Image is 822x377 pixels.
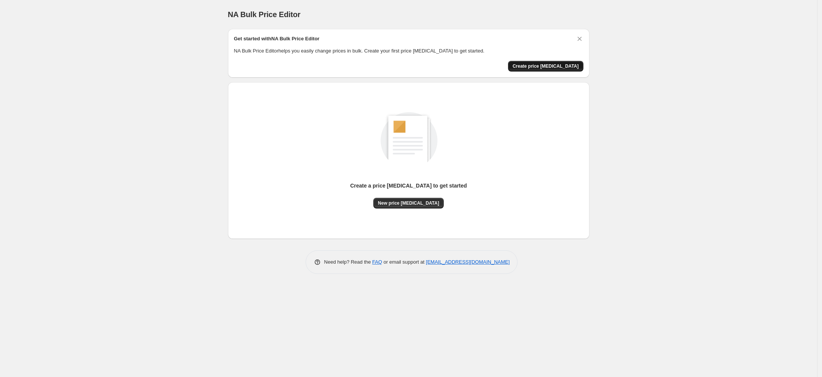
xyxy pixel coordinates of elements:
a: FAQ [372,259,382,265]
button: New price [MEDICAL_DATA] [373,198,444,208]
h2: Get started with NA Bulk Price Editor [234,35,320,43]
p: NA Bulk Price Editor helps you easily change prices in bulk. Create your first price [MEDICAL_DAT... [234,47,583,55]
a: [EMAIL_ADDRESS][DOMAIN_NAME] [426,259,510,265]
span: Create price [MEDICAL_DATA] [513,63,579,69]
button: Create price change job [508,61,583,72]
p: Create a price [MEDICAL_DATA] to get started [350,182,467,189]
span: New price [MEDICAL_DATA] [378,200,439,206]
button: Dismiss card [576,35,583,43]
span: or email support at [382,259,426,265]
span: NA Bulk Price Editor [228,10,301,19]
span: Need help? Read the [324,259,373,265]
